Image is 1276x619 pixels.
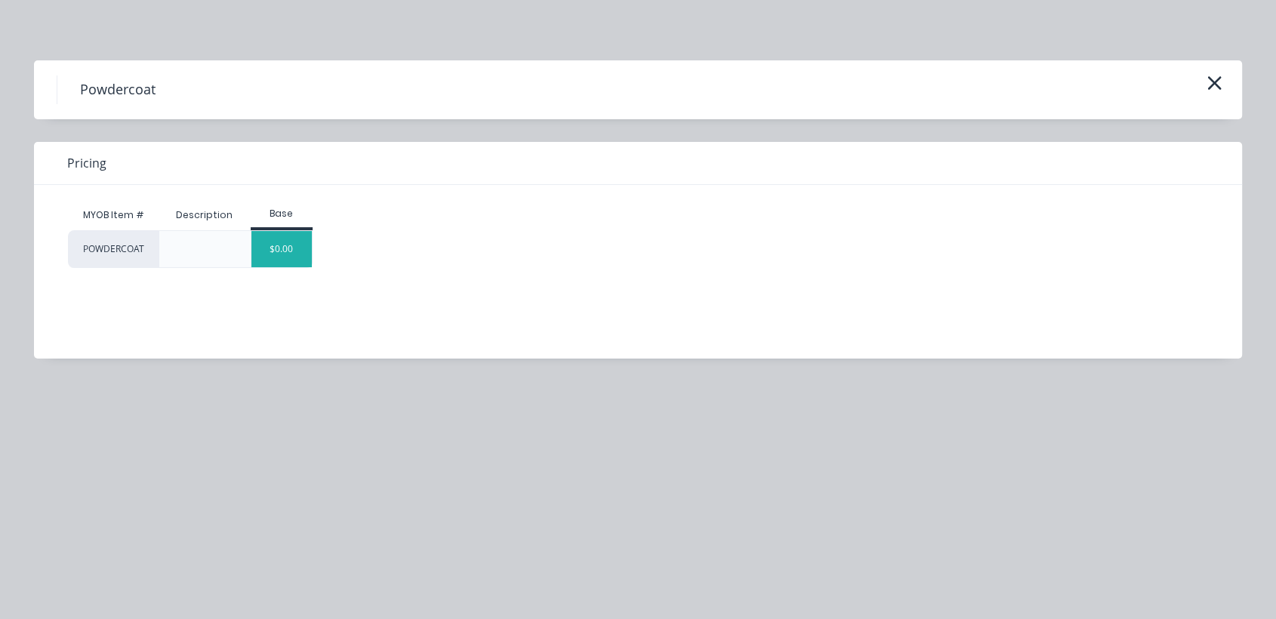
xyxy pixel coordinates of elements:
div: Description [164,196,245,234]
div: POWDERCOAT [68,230,159,268]
div: $0.00 [251,231,313,267]
div: Base [251,207,313,220]
h4: Powdercoat [57,75,178,104]
div: MYOB Item # [68,200,159,230]
span: Pricing [67,154,106,172]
